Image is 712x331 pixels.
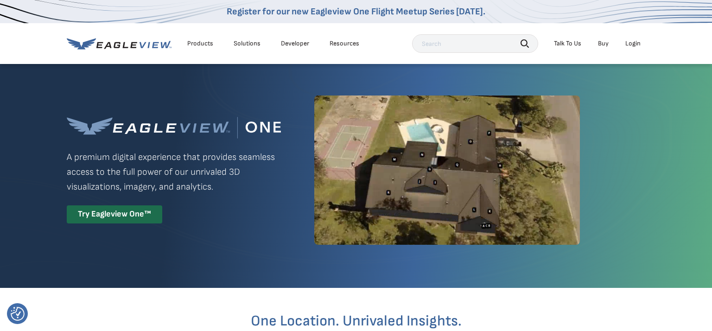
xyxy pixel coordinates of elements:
[11,307,25,321] img: Revisit consent button
[598,39,609,48] a: Buy
[554,39,581,48] div: Talk To Us
[187,39,213,48] div: Products
[330,39,359,48] div: Resources
[67,205,162,223] div: Try Eagleview One™
[412,34,538,53] input: Search
[625,39,641,48] div: Login
[234,39,261,48] div: Solutions
[67,117,281,139] img: Eagleview One™
[74,314,638,329] h2: One Location. Unrivaled Insights.
[281,39,309,48] a: Developer
[227,6,485,17] a: Register for our new Eagleview One Flight Meetup Series [DATE].
[67,150,281,194] p: A premium digital experience that provides seamless access to the full power of our unrivaled 3D ...
[11,307,25,321] button: Consent Preferences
